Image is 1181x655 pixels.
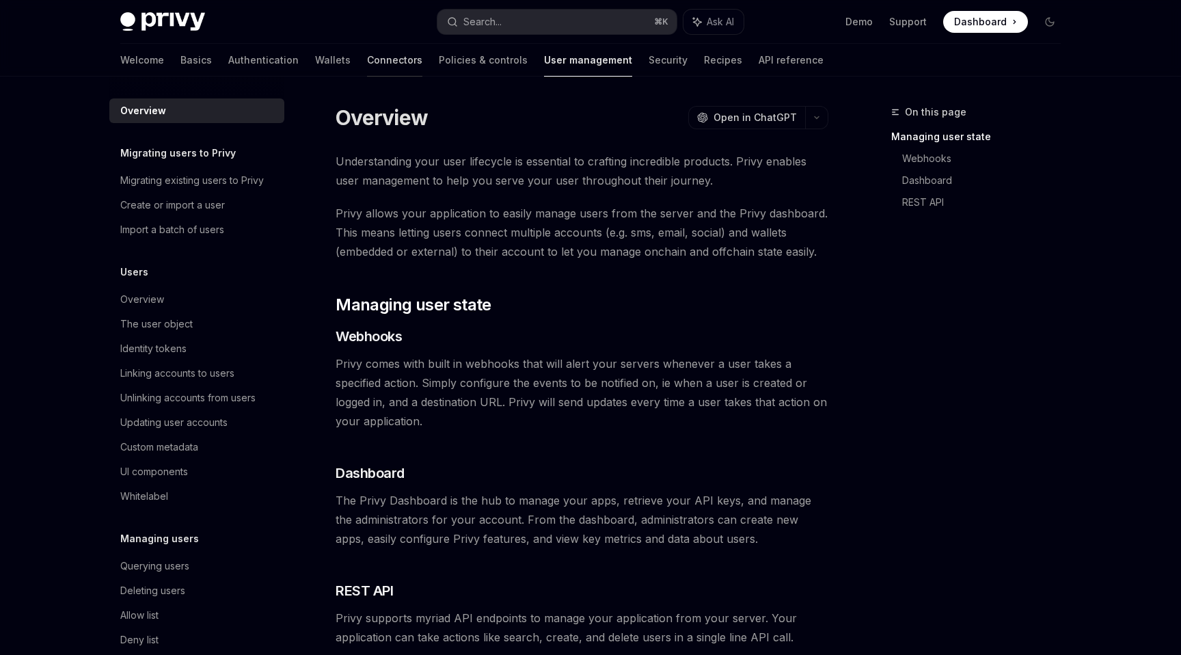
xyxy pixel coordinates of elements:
[437,10,677,34] button: Search...⌘K
[120,103,166,119] div: Overview
[120,531,199,547] h5: Managing users
[544,44,632,77] a: User management
[336,204,828,261] span: Privy allows your application to easily manage users from the server and the Privy dashboard. Thi...
[654,16,668,27] span: ⌘ K
[649,44,688,77] a: Security
[902,148,1072,170] a: Webhooks
[120,222,224,238] div: Import a batch of users
[109,168,284,193] a: Migrating existing users to Privy
[109,459,284,484] a: UI components
[902,191,1072,213] a: REST API
[891,126,1072,148] a: Managing user state
[943,11,1028,33] a: Dashboard
[120,583,185,599] div: Deleting users
[336,152,828,190] span: Understanding your user lifecycle is essential to crafting incredible products. Privy enables use...
[109,361,284,386] a: Linking accounts to users
[759,44,824,77] a: API reference
[336,327,402,346] span: Webhooks
[109,410,284,435] a: Updating user accounts
[954,15,1007,29] span: Dashboard
[336,609,828,647] span: Privy supports myriad API endpoints to manage your application from your server. Your application...
[109,484,284,509] a: Whitelabel
[120,414,228,431] div: Updating user accounts
[109,603,284,628] a: Allow list
[905,104,966,120] span: On this page
[688,106,805,129] button: Open in ChatGPT
[336,491,828,548] span: The Privy Dashboard is the hub to manage your apps, retrieve your API keys, and manage the admini...
[336,105,428,130] h1: Overview
[902,170,1072,191] a: Dashboard
[120,390,256,406] div: Unlinking accounts from users
[336,581,393,600] span: REST API
[120,197,225,213] div: Create or import a user
[180,44,212,77] a: Basics
[109,217,284,242] a: Import a batch of users
[109,554,284,578] a: Querying users
[120,316,193,332] div: The user object
[120,607,159,624] div: Allow list
[109,287,284,312] a: Overview
[120,340,187,357] div: Identity tokens
[889,15,927,29] a: Support
[120,632,159,648] div: Deny list
[714,111,797,124] span: Open in ChatGPT
[109,628,284,652] a: Deny list
[120,172,264,189] div: Migrating existing users to Privy
[109,386,284,410] a: Unlinking accounts from users
[336,294,491,316] span: Managing user state
[228,44,299,77] a: Authentication
[120,464,188,480] div: UI components
[120,264,148,280] h5: Users
[120,291,164,308] div: Overview
[109,98,284,123] a: Overview
[120,365,234,382] div: Linking accounts to users
[120,488,168,505] div: Whitelabel
[120,12,205,31] img: dark logo
[109,435,284,459] a: Custom metadata
[704,44,742,77] a: Recipes
[336,354,828,431] span: Privy comes with built in webhooks that will alert your servers whenever a user takes a specified...
[463,14,502,30] div: Search...
[336,464,405,483] span: Dashboard
[707,15,734,29] span: Ask AI
[683,10,744,34] button: Ask AI
[367,44,422,77] a: Connectors
[439,44,528,77] a: Policies & controls
[120,44,164,77] a: Welcome
[109,312,284,336] a: The user object
[1039,11,1061,33] button: Toggle dark mode
[109,578,284,603] a: Deleting users
[315,44,351,77] a: Wallets
[120,558,189,574] div: Querying users
[109,193,284,217] a: Create or import a user
[120,145,236,161] h5: Migrating users to Privy
[109,336,284,361] a: Identity tokens
[120,439,198,455] div: Custom metadata
[845,15,873,29] a: Demo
